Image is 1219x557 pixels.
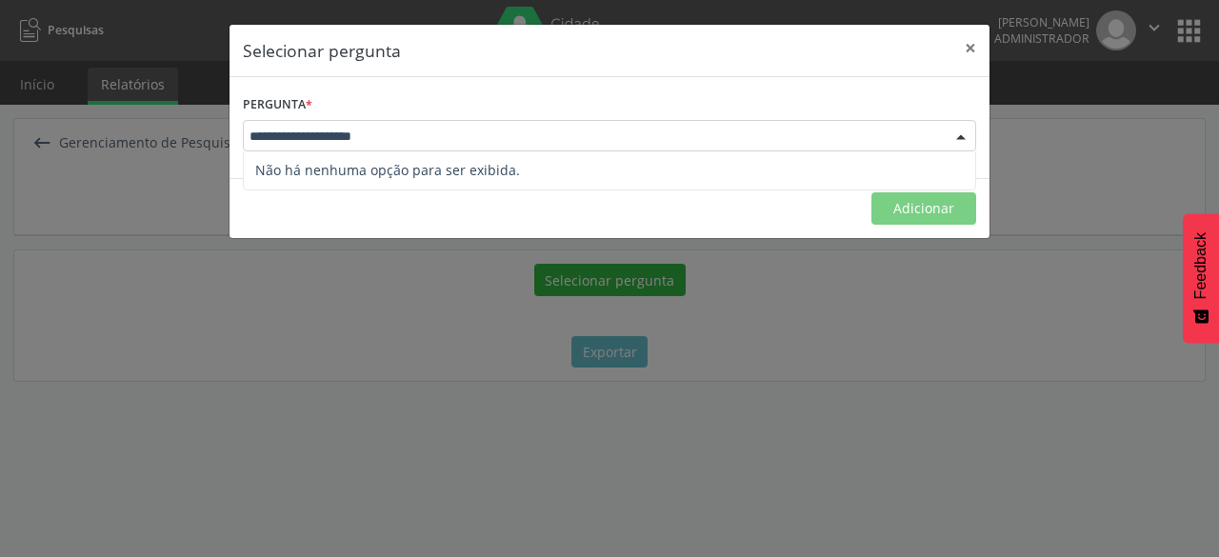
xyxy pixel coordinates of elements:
button: Adicionar [871,192,976,225]
label: Pergunta [243,90,312,120]
button: Feedback - Mostrar pesquisa [1183,213,1219,343]
h5: Selecionar pergunta [243,38,401,63]
span: Feedback [1192,232,1209,299]
span: Não há nenhuma opção para ser exibida. [244,151,975,189]
button: Close [951,25,989,71]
